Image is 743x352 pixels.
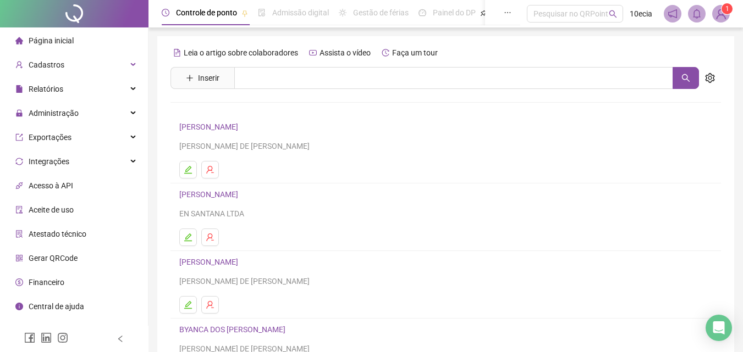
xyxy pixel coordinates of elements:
div: Open Intercom Messenger [706,315,732,341]
span: user-delete [206,233,214,242]
span: Admissão digital [272,8,329,17]
span: Assista o vídeo [320,48,371,57]
span: plus [186,74,194,82]
span: file-text [173,49,181,57]
span: api [15,182,23,189]
span: clock-circle [162,9,169,16]
span: search [609,10,617,18]
span: Integrações [29,157,69,166]
span: Central de ajuda [29,302,84,311]
button: Inserir [177,69,228,87]
span: bell [692,9,702,19]
span: Acesso à API [29,181,73,190]
span: Inserir [198,72,219,84]
a: [PERSON_NAME] [179,122,241,131]
span: Painel do DP [433,8,476,17]
span: file [15,85,23,93]
a: [PERSON_NAME] [179,190,241,199]
span: Exportações [29,133,71,142]
span: user-add [15,61,23,69]
span: home [15,37,23,44]
span: facebook [24,332,35,343]
span: setting [705,73,715,83]
span: Atestado técnico [29,230,86,238]
div: [PERSON_NAME] DE [PERSON_NAME] [179,275,712,287]
span: ellipsis [504,9,511,16]
span: export [15,133,23,141]
div: EN SANTANA LTDA [179,208,712,220]
span: Controle de ponto [176,8,237,17]
span: Administração [29,109,79,118]
a: BYANCA DOS [PERSON_NAME] [179,325,289,334]
span: info-circle [15,303,23,310]
span: qrcode [15,254,23,262]
span: solution [15,230,23,238]
span: Aceite de uso [29,205,74,214]
span: linkedin [41,332,52,343]
span: pushpin [480,10,487,16]
span: user-delete [206,165,214,174]
div: [PERSON_NAME] DE [PERSON_NAME] [179,140,712,152]
span: dashboard [419,9,426,16]
span: dollar [15,278,23,286]
span: pushpin [241,10,248,16]
span: Página inicial [29,36,74,45]
img: 73963 [713,5,729,22]
span: sun [339,9,346,16]
span: notification [668,9,678,19]
sup: Atualize o seu contato no menu Meus Dados [722,3,733,14]
span: left [117,335,124,343]
a: [PERSON_NAME] [179,258,241,266]
span: search [681,74,690,82]
span: Leia o artigo sobre colaboradores [184,48,298,57]
span: edit [184,300,192,309]
span: instagram [57,332,68,343]
span: Gerar QRCode [29,254,78,262]
span: Financeiro [29,278,64,287]
span: file-done [258,9,266,16]
span: youtube [309,49,317,57]
span: history [382,49,389,57]
span: Cadastros [29,60,64,69]
span: Relatórios [29,85,63,93]
span: audit [15,206,23,214]
span: sync [15,158,23,165]
span: edit [184,165,192,174]
span: user-delete [206,300,214,309]
span: Faça um tour [392,48,438,57]
span: Gestão de férias [353,8,409,17]
span: lock [15,109,23,117]
span: edit [184,233,192,242]
span: 10ecia [630,8,652,20]
span: 1 [725,5,729,13]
